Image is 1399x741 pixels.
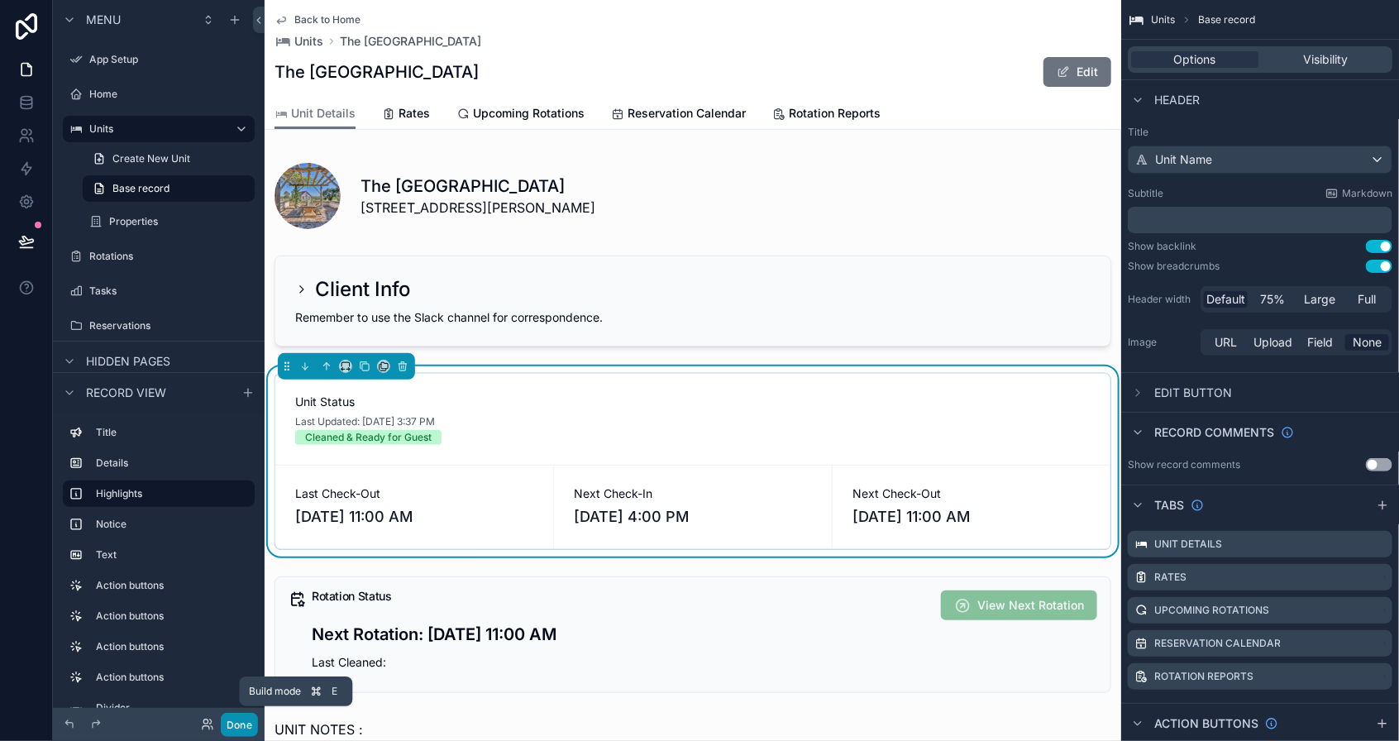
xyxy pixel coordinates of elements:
a: Unit Details [275,98,356,130]
label: Reservation Calendar [1154,637,1281,650]
div: Show record comments [1128,458,1240,471]
span: Upload [1253,334,1292,351]
span: Rates [399,105,430,122]
span: Hidden pages [86,353,170,370]
span: URL [1215,334,1237,351]
a: Units [275,33,323,50]
a: Base record [83,175,255,202]
span: Reservation Calendar [628,105,746,122]
span: [DATE] 11:00 AM [295,505,533,528]
label: Units [89,122,222,136]
span: None [1353,334,1382,351]
button: Edit [1043,57,1111,87]
a: Home [63,81,255,108]
span: Base record [112,182,170,195]
span: Next Check-In [574,485,812,502]
span: Tabs [1154,497,1184,514]
span: [DATE] 4:00 PM [574,505,812,528]
label: Text [96,548,248,562]
label: Divider [96,701,248,715]
a: Units [63,116,255,142]
a: Reservation Calendar [611,98,746,131]
label: Subtitle [1128,187,1163,200]
label: Details [96,457,248,470]
span: Header [1154,92,1200,108]
a: Rates [382,98,430,131]
div: Show breadcrumbs [1128,260,1220,273]
a: Upcoming Rotations [456,98,585,131]
span: Upcoming Rotations [473,105,585,122]
label: Rotation Reports [1154,670,1253,683]
div: scrollable content [1128,207,1392,233]
span: Last Updated: [DATE] 3:37 PM [295,415,435,428]
span: Unit Details [291,105,356,122]
label: App Setup [89,53,251,66]
span: E [327,685,341,698]
label: Action buttons [96,640,248,653]
span: Next Check-Out [852,485,1091,502]
span: Large [1305,291,1336,308]
a: Create New Unit [83,146,255,172]
label: Home [89,88,251,101]
label: Notice [96,518,248,531]
span: Markdown [1342,187,1392,200]
label: Rates [1154,571,1187,584]
span: Back to Home [294,13,360,26]
span: Units [294,33,323,50]
label: Action buttons [96,671,248,684]
label: Title [1128,126,1392,139]
span: [DATE] 11:00 AM [852,505,1091,528]
span: Base record [1198,13,1255,26]
span: Create New Unit [112,152,190,165]
h1: The [GEOGRAPHIC_DATA] [275,60,479,84]
span: Menu [86,12,121,28]
div: Show backlink [1128,240,1196,253]
label: Highlights [96,487,241,500]
span: Last Check-Out [295,485,533,502]
button: Done [221,713,258,737]
span: Edit button [1154,385,1232,401]
label: Image [1128,336,1194,349]
a: App Setup [63,46,255,73]
a: Tasks [63,278,255,304]
span: Default [1206,291,1245,308]
label: Unit Details [1154,538,1222,551]
span: Visibility [1303,51,1348,68]
label: Action buttons [96,579,248,592]
label: Reservations [89,319,251,332]
div: Cleaned & Ready for Guest [305,430,432,445]
div: scrollable content [53,412,265,708]
span: Units [1151,13,1175,26]
span: Record comments [1154,424,1274,441]
label: Action buttons [96,610,248,623]
span: Options [1174,51,1216,68]
span: 75% [1261,291,1286,308]
span: Build mode [249,685,301,698]
span: Rotation Reports [789,105,881,122]
span: Full [1358,291,1377,308]
a: Markdown [1325,187,1392,200]
label: Tasks [89,284,251,298]
label: Properties [109,215,251,228]
label: Rotations [89,250,251,263]
a: Rotation Reports [772,98,881,131]
span: Field [1307,334,1333,351]
a: The [GEOGRAPHIC_DATA] [340,33,481,50]
a: Reservations [63,313,255,339]
a: Back to Home [275,13,360,26]
span: Record view [86,384,166,400]
a: Rotations [63,243,255,270]
span: Unit Status [295,394,1091,410]
label: Upcoming Rotations [1154,604,1269,617]
label: Header width [1128,293,1194,306]
a: Properties [83,208,255,235]
label: Title [96,426,248,439]
button: Unit Name [1128,146,1392,174]
span: Unit Name [1155,151,1212,168]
